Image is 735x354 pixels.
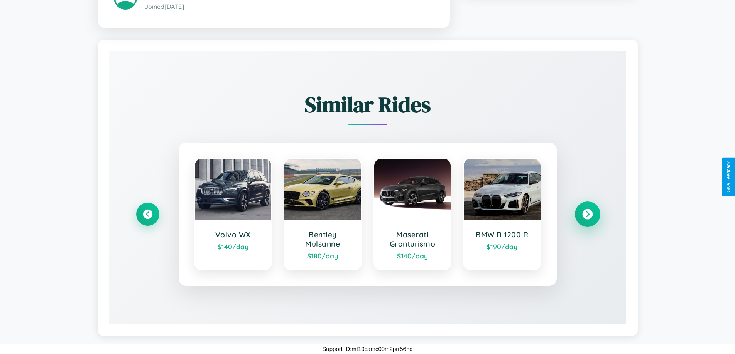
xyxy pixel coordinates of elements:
p: Support ID: mf10camc09m2prr56hq [322,344,412,354]
div: $ 190 /day [471,242,533,251]
div: Give Feedback [726,161,731,193]
div: $ 180 /day [292,252,353,260]
h2: Similar Rides [136,90,599,119]
div: $ 140 /day [382,252,443,260]
h3: BMW R 1200 R [471,230,533,239]
h3: Maserati Granturismo [382,230,443,248]
h3: Bentley Mulsanne [292,230,353,248]
a: BMW R 1200 R$190/day [463,158,541,270]
p: Joined [DATE] [145,1,434,12]
a: Volvo WX$140/day [194,158,272,270]
h3: Volvo WX [203,230,264,239]
a: Maserati Granturismo$140/day [373,158,452,270]
a: Bentley Mulsanne$180/day [284,158,362,270]
div: $ 140 /day [203,242,264,251]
